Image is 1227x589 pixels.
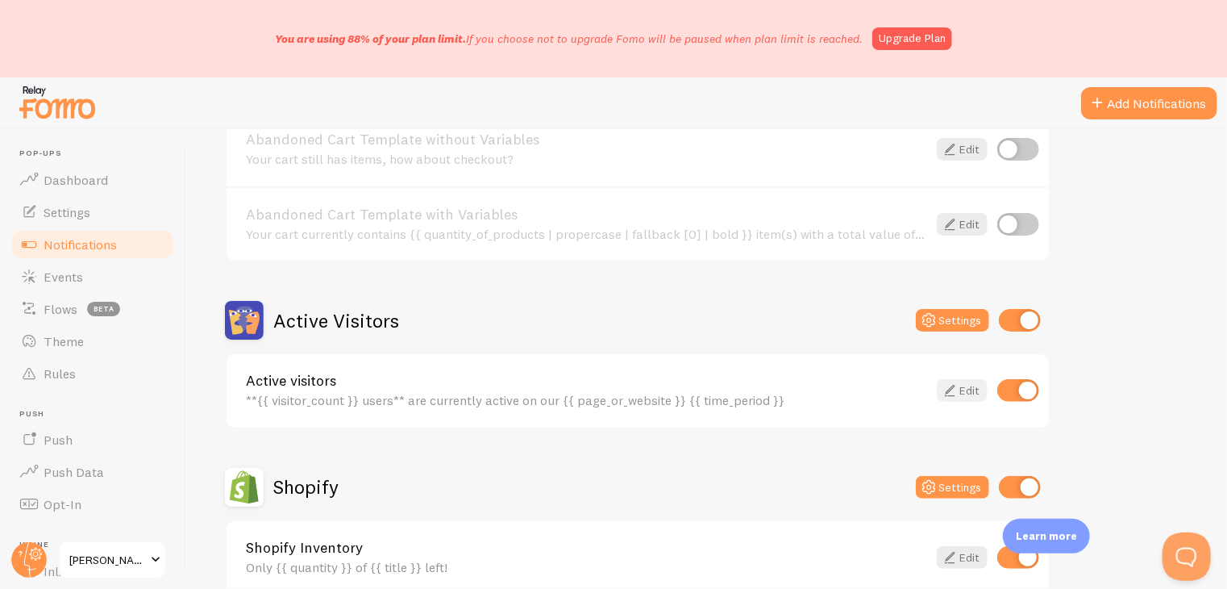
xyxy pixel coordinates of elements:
a: Edit [937,546,988,569]
a: Notifications [10,228,176,261]
div: Only {{ quantity }} of {{ title }} left! [246,560,927,574]
span: Rules [44,366,76,382]
div: **{{ visitor_count }} users** are currently active on our {{ page_or_website }} {{ time_period }} [246,393,927,407]
a: Settings [10,196,176,228]
a: Dashboard [10,164,176,196]
a: Edit [937,138,988,161]
span: beta [87,302,120,316]
span: Inline [19,540,176,550]
a: Edit [937,213,988,236]
span: Pop-ups [19,148,176,159]
a: Opt-In [10,488,176,520]
p: If you choose not to upgrade Fomo will be paused when plan limit is reached. [275,31,863,47]
iframe: Help Scout Beacon - Open [1163,533,1211,581]
a: Edit [937,379,988,402]
span: [PERSON_NAME] [69,550,146,570]
a: Shopify Inventory [246,541,927,555]
img: fomo-relay-logo-orange.svg [17,81,98,123]
img: Active Visitors [225,301,264,340]
div: Learn more [1003,519,1090,553]
div: Your cart currently contains {{ quantity_of_products | propercase | fallback [0] | bold }} item(s... [246,227,927,241]
span: Events [44,269,83,285]
a: Abandoned Cart Template without Variables [246,132,927,147]
h2: Shopify [273,474,339,499]
h2: Active Visitors [273,308,399,333]
a: Flows beta [10,293,176,325]
span: Push [44,432,73,448]
img: Shopify [225,468,264,507]
button: Settings [916,476,989,499]
a: Active visitors [246,374,927,388]
span: Notifications [44,236,117,253]
p: Learn more [1016,528,1077,544]
span: Flows [44,301,77,317]
a: Abandoned Cart Template with Variables [246,207,927,222]
a: Upgrade Plan [872,27,952,50]
button: Settings [916,309,989,332]
span: Push Data [44,464,104,480]
span: Push [19,409,176,420]
a: Push Data [10,456,176,488]
a: Theme [10,325,176,357]
a: Events [10,261,176,293]
a: [PERSON_NAME] [58,541,167,579]
span: Opt-In [44,496,81,512]
a: Push [10,424,176,456]
span: Theme [44,333,84,349]
a: Rules [10,357,176,390]
span: Settings [44,204,90,220]
span: Dashboard [44,172,108,188]
span: You are using 88% of your plan limit. [275,31,466,46]
div: Your cart still has items, how about checkout? [246,152,927,166]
